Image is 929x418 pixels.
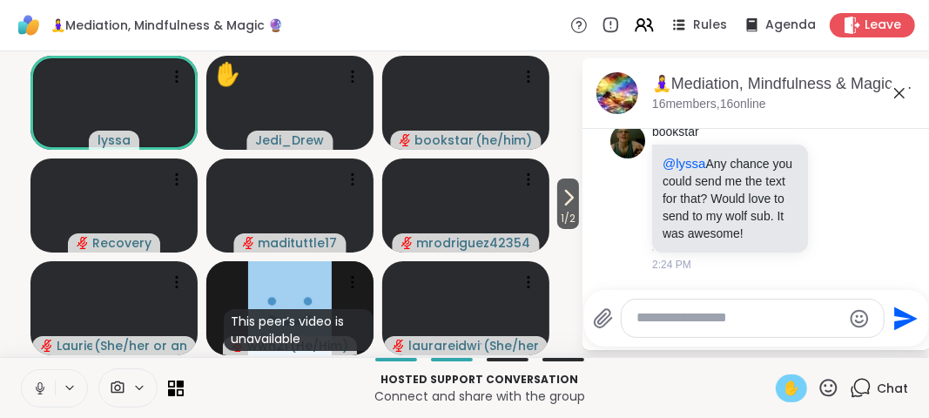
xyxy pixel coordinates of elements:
div: 🧘‍♀️Mediation, Mindfulness & Magic 🔮 , [DATE] [652,73,917,95]
span: ( She/her ) [483,337,539,354]
p: 16 members, 16 online [652,96,766,113]
span: bookstar [415,131,475,149]
span: Chat [877,380,908,397]
span: ( he/him ) [476,131,533,149]
span: audio-muted [393,340,405,352]
span: lyssa [98,131,131,149]
textarea: Type your message [637,309,841,327]
img: https://sharewell-space-live.sfo3.digitaloceanspaces.com/user-generated/535310fa-e9f2-4698-8a7d-4... [610,124,645,158]
span: mrodriguez42354 [417,234,531,252]
span: madituttle17 [259,234,338,252]
span: @lyssa [663,156,705,171]
span: audio-muted [77,237,89,249]
div: This peer’s video is unavailable [224,309,374,351]
p: Hosted support conversation [194,372,765,388]
p: Connect and share with the group [194,388,765,405]
span: Recovery [92,234,151,252]
span: Jedi_Drew [256,131,325,149]
span: 1 / 2 [557,208,579,229]
img: wwn21 [248,261,332,355]
span: Laurie_Ru [57,337,92,354]
span: 2:24 PM [652,257,691,273]
span: ( She/her or anything else ) [94,337,188,354]
span: audio-muted [401,237,414,249]
button: 1/2 [557,179,579,229]
button: Emoji picker [849,308,870,329]
span: audio-muted [41,340,53,352]
span: Rules [693,17,727,34]
img: 🧘‍♀️Mediation, Mindfulness & Magic 🔮 , Oct 08 [596,72,638,114]
span: laurareidwitt [408,337,481,354]
span: ✋ [783,378,800,399]
img: ShareWell Logomark [14,10,44,40]
button: Send [885,299,924,338]
p: Any chance you could send me the text for that? Would love to send to my wolf sub. It was awesome! [663,155,798,242]
span: Leave [865,17,901,34]
span: audio-muted [243,237,255,249]
span: 🧘‍♀️Mediation, Mindfulness & Magic 🔮 [50,17,283,34]
span: Agenda [765,17,816,34]
span: audio-muted [400,134,412,146]
a: bookstar [652,124,699,141]
div: ✋ [213,57,241,91]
